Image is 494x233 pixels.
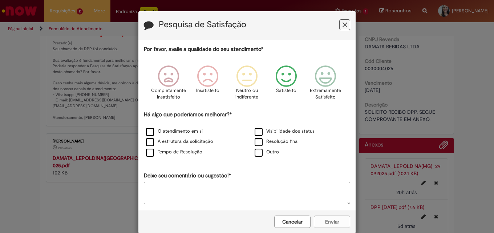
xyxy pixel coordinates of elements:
p: Satisfeito [276,87,296,94]
div: Extremamente Satisfeito [307,60,344,110]
div: Completamente Insatisfeito [150,60,187,110]
p: Neutro ou indiferente [234,87,260,101]
p: Extremamente Satisfeito [310,87,341,101]
label: Visibilidade dos status [255,128,315,135]
div: Neutro ou indiferente [228,60,266,110]
label: Deixe seu comentário ou sugestão!* [144,172,231,180]
div: Insatisfeito [189,60,226,110]
button: Cancelar [274,216,311,228]
div: Satisfeito [268,60,305,110]
label: O atendimento em si [146,128,203,135]
label: Pesquisa de Satisfação [159,20,246,29]
label: A estrutura da solicitação [146,138,213,145]
p: Completamente Insatisfeito [151,87,186,101]
label: Por favor, avalie a qualidade do seu atendimento* [144,45,263,53]
label: Tempo de Resolução [146,149,202,156]
label: Resolução final [255,138,299,145]
label: Outro [255,149,279,156]
div: Há algo que poderíamos melhorar?* [144,111,350,158]
p: Insatisfeito [196,87,219,94]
